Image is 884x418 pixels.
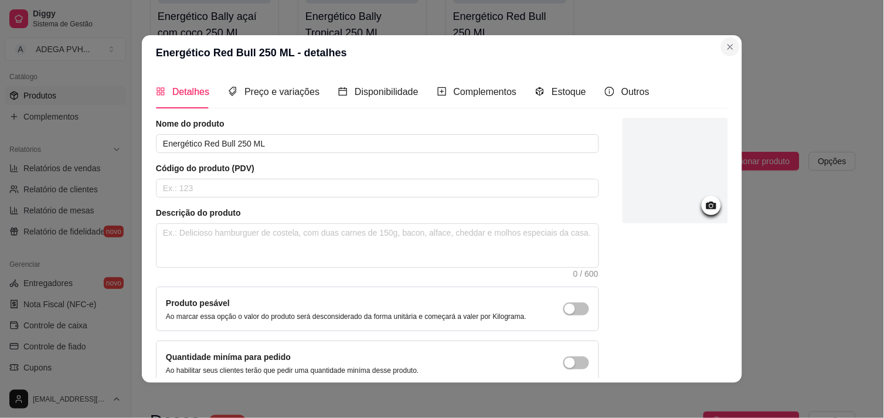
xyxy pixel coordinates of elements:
[156,207,599,219] article: Descrição do produto
[156,179,599,198] input: Ex.: 123
[437,87,447,96] span: plus-square
[228,87,237,96] span: tags
[166,298,230,308] label: Produto pesável
[621,87,650,97] span: Outros
[605,87,614,96] span: info-circle
[156,162,599,174] article: Código do produto (PDV)
[454,87,517,97] span: Complementos
[156,87,165,96] span: appstore
[552,87,586,97] span: Estoque
[535,87,545,96] span: code-sandbox
[244,87,319,97] span: Preço e variações
[355,87,419,97] span: Disponibilidade
[172,87,209,97] span: Detalhes
[721,38,740,56] button: Close
[166,312,526,321] p: Ao marcar essa opção o valor do produto será desconsiderado da forma unitária e começará a valer ...
[156,118,599,130] article: Nome do produto
[166,352,291,362] label: Quantidade miníma para pedido
[338,87,348,96] span: calendar
[156,134,599,153] input: Ex.: Hamburguer de costela
[142,35,742,70] header: Energético Red Bull 250 ML - detalhes
[166,366,419,375] p: Ao habilitar seus clientes terão que pedir uma quantidade miníma desse produto.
